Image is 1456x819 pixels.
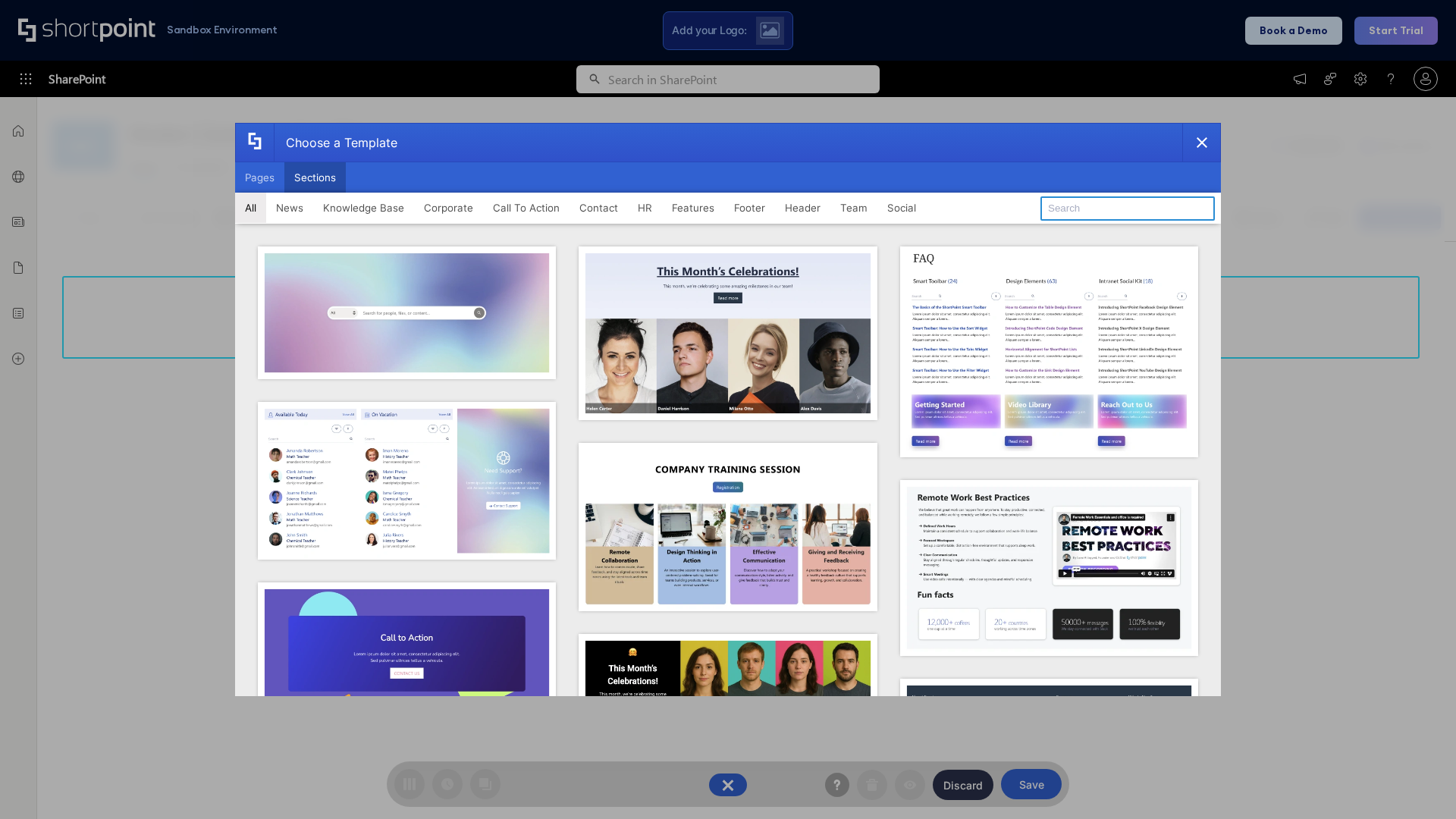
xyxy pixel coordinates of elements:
[1040,196,1215,221] input: Search
[266,193,313,223] button: News
[483,193,570,223] button: Call To Action
[662,193,724,223] button: Features
[830,193,877,223] button: Team
[313,193,414,223] button: Knowledge Base
[274,124,397,162] div: Choose a Template
[235,193,266,223] button: All
[284,162,346,193] button: Sections
[414,193,483,223] button: Corporate
[235,162,284,193] button: Pages
[775,193,830,223] button: Header
[570,193,628,223] button: Contact
[628,193,662,223] button: HR
[724,193,775,223] button: Footer
[877,193,926,223] button: Social
[1183,643,1456,819] iframe: Chat Widget
[235,123,1221,696] div: template selector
